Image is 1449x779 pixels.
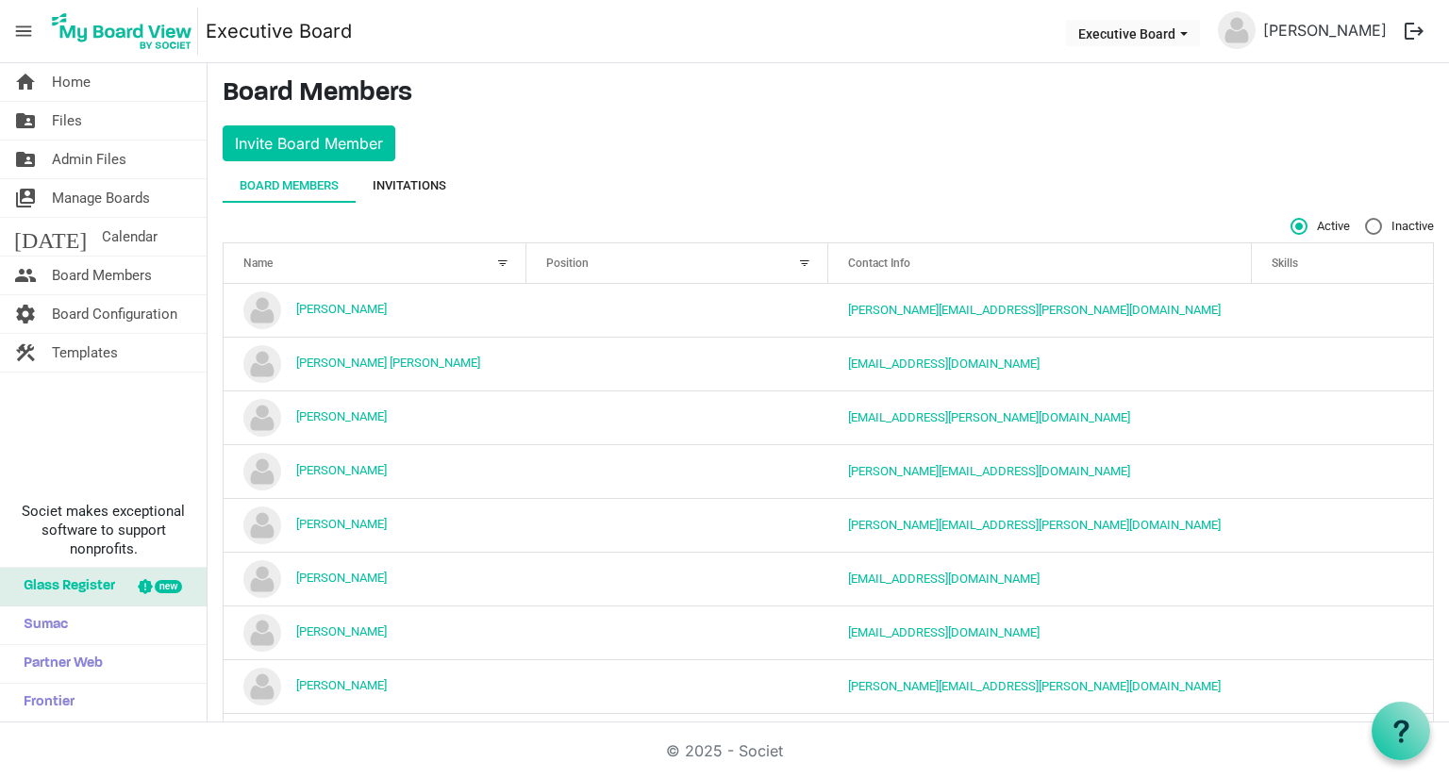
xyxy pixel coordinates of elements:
span: Sumac [14,606,68,644]
td: jlbanh@yahoo.com is template cell column header Contact Info [828,713,1252,767]
td: column header Position [526,444,829,498]
span: settings [14,295,37,333]
td: Darla Hunzelman is template cell column header Name [224,498,526,552]
td: Amanda.Nuzum@scouting.org is template cell column header Contact Info [828,284,1252,337]
h3: Board Members [223,78,1434,110]
div: Invitations [373,176,446,195]
button: Executive Board dropdownbutton [1066,20,1200,46]
a: [PERSON_NAME] [296,678,387,692]
span: switch_account [14,179,37,217]
td: darla.hunzelman@scouting.org is template cell column header Contact Info [828,498,1252,552]
td: column header Position [526,337,829,390]
a: My Board View Logo [46,8,206,55]
td: Beth Stelle Jones is template cell column header Name [224,337,526,390]
span: Glass Register [14,568,115,605]
span: Contact Info [848,257,910,270]
span: Home [52,63,91,101]
span: Name [243,257,273,270]
a: [EMAIL_ADDRESS][DOMAIN_NAME] [848,572,1040,586]
a: [EMAIL_ADDRESS][DOMAIN_NAME] [848,356,1040,371]
a: [PERSON_NAME][EMAIL_ADDRESS][DOMAIN_NAME] [848,464,1130,478]
td: is template cell column header Skills [1252,552,1433,605]
td: is template cell column header Skills [1252,337,1433,390]
span: Manage Boards [52,179,150,217]
span: Partner Web [14,645,103,683]
td: Bill Boatwright is template cell column header Name [224,390,526,444]
div: tab-header [223,169,1434,203]
span: Board Configuration [52,295,177,333]
a: [PERSON_NAME][EMAIL_ADDRESS][PERSON_NAME][DOMAIN_NAME] [848,518,1221,532]
img: no-profile-picture.svg [243,668,281,705]
button: Invite Board Member [223,125,395,161]
td: Jennifer Banh is template cell column header Name [224,713,526,767]
div: Board Members [240,176,339,195]
img: no-profile-picture.svg [243,614,281,652]
span: folder_shared [14,102,37,140]
td: column header Position [526,390,829,444]
span: Calendar [102,218,158,256]
a: [PERSON_NAME] [296,517,387,531]
span: Board Members [52,257,152,294]
span: Admin Files [52,141,126,178]
td: James Aipperspach is template cell column header Name [224,605,526,659]
td: jack hilmes is template cell column header Name [224,552,526,605]
img: no-profile-picture.svg [1218,11,1256,49]
span: Files [52,102,82,140]
span: Active [1291,218,1350,235]
td: column header Position [526,713,829,767]
span: Position [546,257,589,270]
a: [PERSON_NAME] [296,302,387,316]
span: people [14,257,37,294]
img: no-profile-picture.svg [243,291,281,329]
img: no-profile-picture.svg [243,399,281,437]
a: [PERSON_NAME] [296,571,387,585]
td: is template cell column header Skills [1252,659,1433,713]
td: Jedd Moore is template cell column header Name [224,659,526,713]
a: [PERSON_NAME] [296,409,387,423]
span: menu [6,13,42,49]
span: home [14,63,37,101]
td: jimaip@mchsi.com is template cell column header Contact Info [828,605,1252,659]
td: jedd.moore@scouting.org is template cell column header Contact Info [828,659,1252,713]
td: is template cell column header Skills [1252,390,1433,444]
td: is template cell column header Skills [1252,605,1433,659]
td: dan@icomconsult.com is template cell column header Contact Info [828,444,1252,498]
img: no-profile-picture.svg [243,560,281,598]
td: bethstellejones@gmail.com is template cell column header Contact Info [828,337,1252,390]
a: [PERSON_NAME] [1256,11,1394,49]
span: folder_shared [14,141,37,178]
img: no-profile-picture.svg [243,345,281,383]
a: [PERSON_NAME] [PERSON_NAME] [296,356,480,370]
a: Executive Board [206,12,352,50]
td: column header Position [526,659,829,713]
a: [PERSON_NAME][EMAIL_ADDRESS][PERSON_NAME][DOMAIN_NAME] [848,679,1221,693]
span: Skills [1272,257,1298,270]
img: no-profile-picture.svg [243,506,281,544]
img: no-profile-picture.svg [243,453,281,490]
td: Amanda Nuzum is template cell column header Name [224,284,526,337]
span: Societ makes exceptional software to support nonprofits. [8,502,198,558]
img: My Board View Logo [46,8,198,55]
a: © 2025 - Societ [666,741,783,760]
td: is template cell column header Skills [1252,498,1433,552]
a: [EMAIL_ADDRESS][DOMAIN_NAME] [848,625,1040,639]
div: new [155,580,182,593]
td: jhilmes@finleylaw.com is template cell column header Contact Info [828,552,1252,605]
td: is template cell column header Skills [1252,444,1433,498]
span: Templates [52,334,118,372]
span: construction [14,334,37,372]
a: [PERSON_NAME] [296,463,387,477]
a: [PERSON_NAME] [296,624,387,638]
a: [PERSON_NAME][EMAIL_ADDRESS][PERSON_NAME][DOMAIN_NAME] [848,303,1221,317]
span: Frontier [14,684,75,721]
a: [EMAIL_ADDRESS][PERSON_NAME][DOMAIN_NAME] [848,410,1130,424]
td: is template cell column header Skills [1252,713,1433,767]
td: Daniel Adams is template cell column header Name [224,444,526,498]
td: column header Position [526,498,829,552]
span: Inactive [1365,218,1434,235]
button: logout [1394,11,1434,51]
td: column header Position [526,284,829,337]
td: column header Position [526,552,829,605]
td: column header Position [526,605,829,659]
td: is template cell column header Skills [1252,284,1433,337]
